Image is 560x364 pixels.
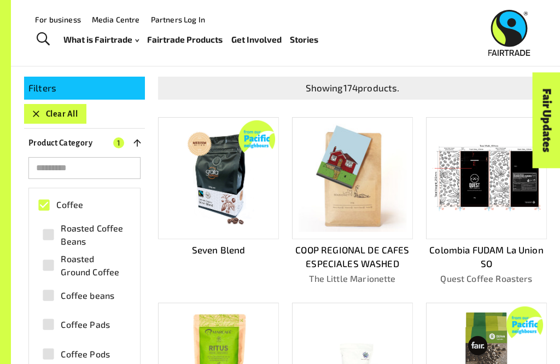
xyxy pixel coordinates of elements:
p: Quest Coffee Roasters [426,272,547,285]
a: Get Involved [231,32,282,47]
img: Fairtrade Australia New Zealand logo [488,10,530,56]
a: Colombia FUDAM La Union SOQuest Coffee Roasters [426,117,547,285]
a: Toggle Search [30,26,56,53]
a: Stories [290,32,318,47]
button: Clear All [24,104,86,124]
a: Seven Blend [158,117,279,285]
p: COOP REGIONAL DE CAFES ESPECIALES WASHED [292,243,413,271]
a: Partners Log In [151,15,205,24]
button: Product Category [24,133,145,153]
p: Colombia FUDAM La Union SO [426,243,547,271]
p: Showing 174 products. [162,81,542,95]
p: Filters [28,81,141,95]
a: Fairtrade Products [147,32,223,47]
span: 1 [113,137,124,148]
span: Coffee Pads [61,318,110,331]
span: Roasted Coffee Beans [61,222,125,248]
a: Media Centre [92,15,140,24]
a: COOP REGIONAL DE CAFES ESPECIALES WASHEDThe Little Marionette [292,117,413,285]
a: What is Fairtrade [63,32,139,47]
span: Coffee beans [61,289,114,302]
p: Product Category [28,136,92,149]
span: Coffee Pods [61,348,110,361]
a: For business [35,15,81,24]
p: The Little Marionette [292,272,413,285]
span: Coffee [56,198,83,211]
span: Roasted Ground Coffee [61,252,125,279]
p: Seven Blend [158,243,279,257]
